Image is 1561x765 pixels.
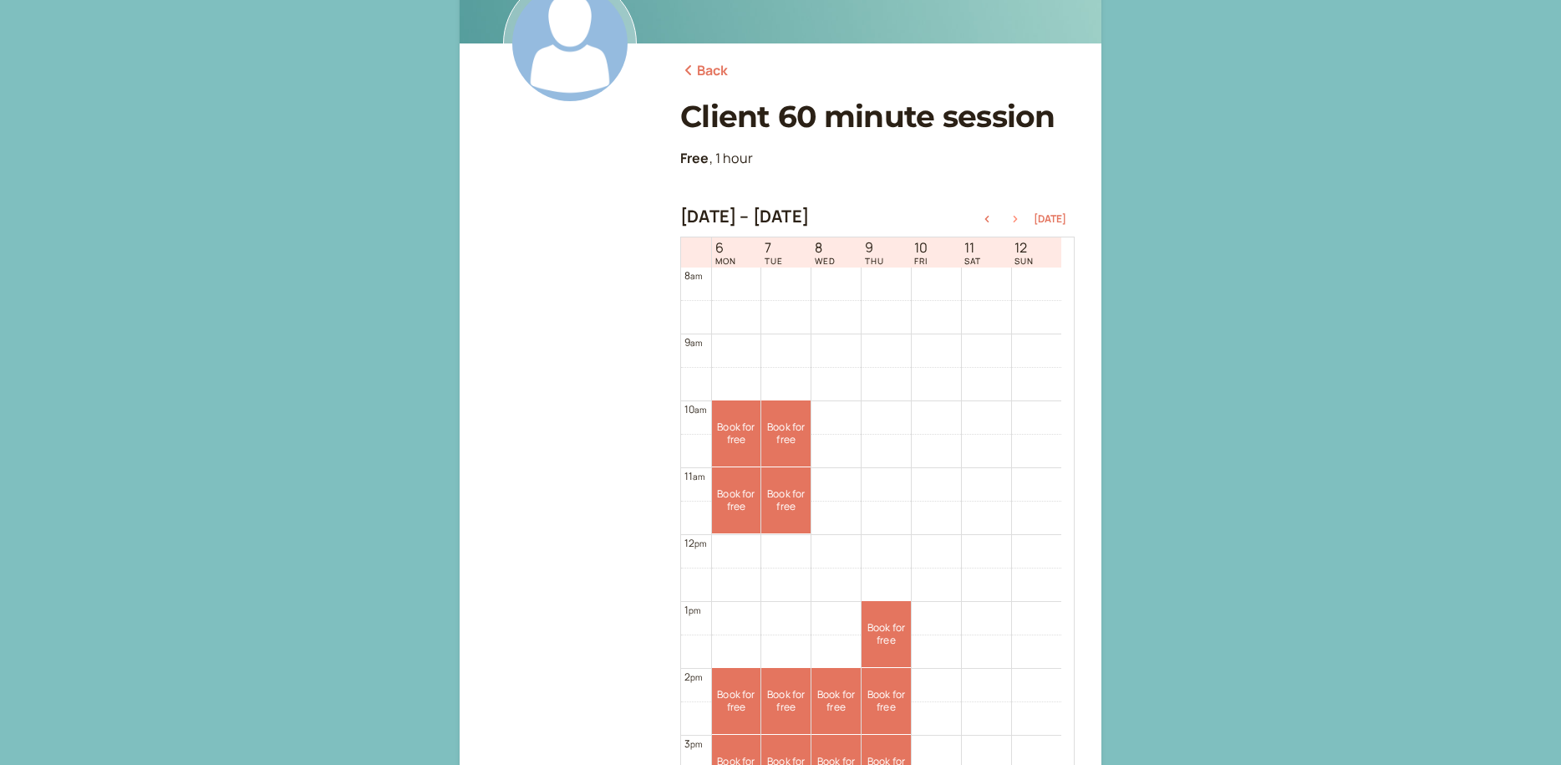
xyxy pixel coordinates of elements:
[680,149,709,167] b: Free
[712,238,740,268] a: October 6, 2025
[862,622,911,646] span: Book for free
[680,99,1075,135] h1: Client 60 minute session
[815,256,836,266] span: WED
[690,671,702,683] span: pm
[712,689,761,713] span: Book for free
[715,256,736,266] span: MON
[684,334,703,350] div: 9
[964,240,981,256] span: 11
[1014,240,1034,256] span: 12
[1014,256,1034,266] span: SUN
[761,421,811,446] span: Book for free
[765,256,783,266] span: TUE
[862,238,887,268] a: October 9, 2025
[690,270,702,282] span: am
[811,689,861,713] span: Book for free
[684,401,707,417] div: 10
[689,604,700,616] span: pm
[1034,213,1066,225] button: [DATE]
[811,238,839,268] a: October 8, 2025
[865,256,884,266] span: THU
[815,240,836,256] span: 8
[761,689,811,713] span: Book for free
[680,148,1075,170] p: , 1 hour
[964,256,981,266] span: SAT
[765,240,783,256] span: 7
[684,268,703,283] div: 8
[684,468,705,484] div: 11
[715,240,736,256] span: 6
[680,207,809,227] h2: [DATE] – [DATE]
[865,240,884,256] span: 9
[684,535,707,551] div: 12
[694,538,706,549] span: pm
[684,736,703,752] div: 3
[914,256,928,266] span: FRI
[694,404,706,416] span: am
[911,238,931,268] a: October 10, 2025
[693,471,704,482] span: am
[1011,238,1037,268] a: October 12, 2025
[761,488,811,513] span: Book for free
[684,669,703,685] div: 2
[690,337,702,349] span: am
[914,240,928,256] span: 10
[862,689,911,713] span: Book for free
[684,602,701,618] div: 1
[712,488,761,513] span: Book for free
[961,238,984,268] a: October 11, 2025
[761,238,786,268] a: October 7, 2025
[712,421,761,446] span: Book for free
[690,738,702,750] span: pm
[680,60,729,82] a: Back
